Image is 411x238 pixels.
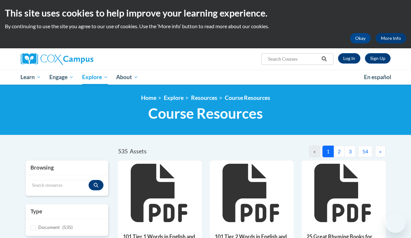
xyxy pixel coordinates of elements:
nav: Pagination Navigation [252,146,386,157]
span: About [116,73,138,81]
a: Engage [45,70,78,85]
a: Course Resources [225,94,270,101]
button: Search resources [89,180,103,190]
a: Resources [191,94,217,101]
a: Home [141,94,156,101]
img: Cox Campus [21,53,93,65]
span: Assets [130,148,147,155]
span: Explore [82,73,108,81]
iframe: Button to launch messaging window [385,212,406,233]
button: Next [375,146,386,157]
h3: Browsing [30,164,103,172]
button: 2 [333,146,345,157]
span: Course Resources [148,105,263,122]
span: Document [38,224,60,230]
a: Explore [78,70,112,85]
input: Search Courses [267,55,319,63]
a: More Info [376,33,406,43]
input: Search resources [30,180,89,191]
span: » [379,148,381,154]
h3: Type [30,208,103,215]
span: 535 [118,148,128,155]
button: 3 [345,146,356,157]
a: Cox Campus [21,53,138,65]
span: Engage [49,73,74,81]
span: En español [364,74,391,80]
p: By continuing to use the site you agree to our use of cookies. Use the ‘More info’ button to read... [5,23,406,30]
a: En español [360,70,395,84]
a: Explore [164,94,184,101]
button: 54 [358,146,372,157]
span: Learn [20,73,41,81]
button: Search [319,55,329,63]
button: Okay [350,33,371,43]
h2: This site uses cookies to help improve your learning experience. [5,6,406,19]
a: About [112,70,142,85]
a: Learn [17,70,45,85]
div: Main menu [16,70,395,85]
a: Register [365,53,391,64]
button: 1 [322,146,334,157]
span: (535) [62,224,73,230]
a: Log In [338,53,360,64]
